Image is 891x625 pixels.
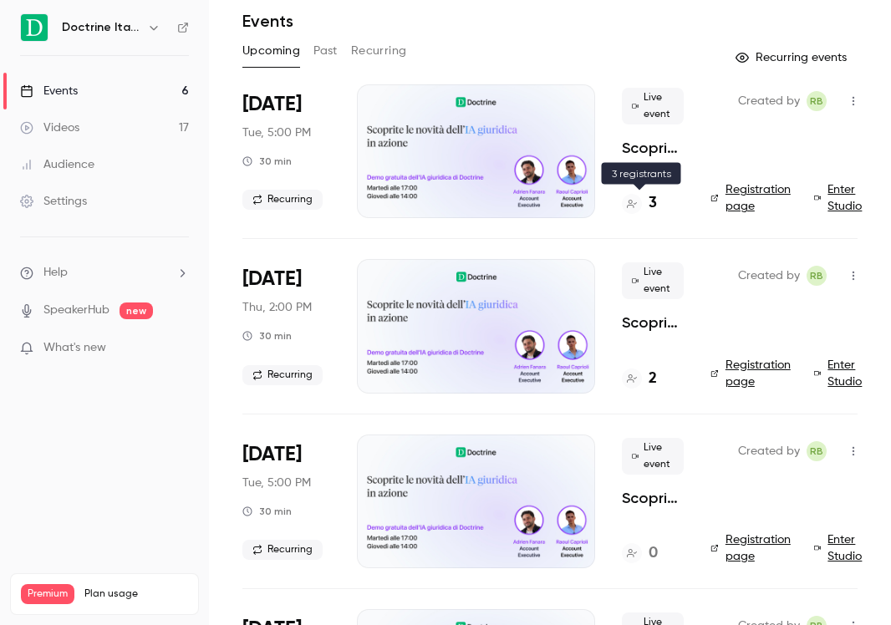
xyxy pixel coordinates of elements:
[43,302,109,319] a: SpeakerHub
[62,19,140,36] h6: Doctrine Italia
[728,44,858,71] button: Recurring events
[649,368,657,390] h4: 2
[84,587,188,601] span: Plan usage
[242,38,300,64] button: Upcoming
[242,190,323,210] span: Recurring
[710,357,794,390] a: Registration page
[649,192,657,215] h4: 3
[807,441,827,461] span: Romain Ballereau
[21,14,48,41] img: Doctrine Italia
[738,441,800,461] span: Created by
[21,584,74,604] span: Premium
[807,266,827,286] span: Romain Ballereau
[810,441,823,461] span: RB
[814,181,867,215] a: Enter Studio
[20,156,94,173] div: Audience
[810,266,823,286] span: RB
[242,259,330,393] div: Oct 2 Thu, 2:00 PM (Europe/Paris)
[242,540,323,560] span: Recurring
[351,38,407,64] button: Recurring
[169,341,189,356] iframe: Noticeable Trigger
[242,475,311,491] span: Tue, 5:00 PM
[242,441,302,468] span: [DATE]
[649,542,658,565] h4: 0
[20,83,78,99] div: Events
[313,38,338,64] button: Past
[242,155,292,168] div: 30 min
[622,312,684,333] a: Scoprite le novità dell'IA giuridica in azione
[242,124,311,141] span: Tue, 5:00 PM
[810,91,823,111] span: RB
[622,542,658,565] a: 0
[242,505,292,518] div: 30 min
[20,119,79,136] div: Videos
[20,193,87,210] div: Settings
[43,339,106,357] span: What's new
[20,264,189,282] li: help-dropdown-opener
[807,91,827,111] span: Romain Ballereau
[622,438,684,475] span: Live event
[622,138,684,158] a: Scoprite le novità dell'IA giuridica in azione
[242,365,323,385] span: Recurring
[242,299,312,316] span: Thu, 2:00 PM
[622,262,684,299] span: Live event
[738,266,800,286] span: Created by
[43,264,68,282] span: Help
[242,329,292,343] div: 30 min
[120,302,153,319] span: new
[242,434,330,568] div: Oct 7 Tue, 5:00 PM (Europe/Paris)
[242,266,302,292] span: [DATE]
[622,368,657,390] a: 2
[710,531,794,565] a: Registration page
[622,88,684,124] span: Live event
[814,531,867,565] a: Enter Studio
[710,181,794,215] a: Registration page
[242,11,293,31] h1: Events
[814,357,867,390] a: Enter Studio
[242,91,302,118] span: [DATE]
[622,192,657,215] a: 3
[738,91,800,111] span: Created by
[622,488,684,508] a: Scoprite le novità dell'IA giuridica in azione
[242,84,330,218] div: Sep 30 Tue, 5:00 PM (Europe/Paris)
